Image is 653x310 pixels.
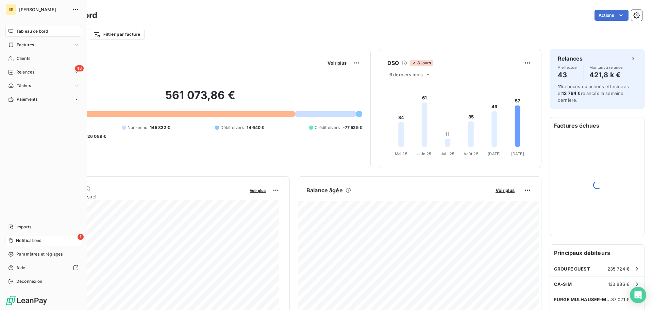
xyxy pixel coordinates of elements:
button: Voir plus [493,187,517,193]
span: Clients [17,55,30,62]
h6: Principaux débiteurs [550,245,644,261]
h6: Balance âgée [306,186,343,194]
span: 235 724 € [607,266,630,272]
span: 14 640 € [247,125,264,131]
button: Voir plus [325,60,349,66]
span: Tableau de bord [16,28,48,34]
a: Aide [5,262,81,273]
h4: 421,8 k € [589,69,624,80]
h4: 43 [558,69,578,80]
span: 1 [78,234,84,240]
span: Factures [17,42,34,48]
span: [PERSON_NAME] [19,7,68,12]
button: Voir plus [248,187,268,193]
span: Voir plus [328,60,347,66]
tspan: [DATE] [488,151,501,156]
span: À effectuer [558,65,578,69]
span: Voir plus [496,187,515,193]
span: Non-échu [128,125,147,131]
span: 11 [558,84,562,89]
h6: DSO [387,59,399,67]
span: 12 794 € [562,91,581,96]
tspan: Juin 25 [417,151,431,156]
span: relances ou actions effectuées et relancés la semaine dernière. [558,84,629,103]
span: Voir plus [250,188,266,193]
span: Tâches [17,83,31,89]
span: Débit divers [220,125,244,131]
span: Aide [16,265,26,271]
span: Crédit divers [315,125,340,131]
tspan: Mai 25 [395,151,407,156]
span: 43 [75,65,84,71]
span: Notifications [16,238,41,244]
span: GROUPE OUEST [554,266,590,272]
span: 145 822 € [150,125,170,131]
tspan: Juil. 25 [441,151,454,156]
div: SR [5,4,16,15]
h2: 561 073,86 € [38,88,362,109]
tspan: [DATE] [511,151,524,156]
h6: Factures échues [550,117,644,134]
span: Relances [16,69,34,75]
img: Logo LeanPay [5,295,48,306]
tspan: Août 25 [464,151,479,156]
div: Open Intercom Messenger [630,287,646,303]
h6: Relances [558,54,583,63]
span: -77 525 € [343,125,362,131]
span: Montant à relancer [589,65,624,69]
span: Paiements [17,96,37,102]
span: CA-SIM [554,281,572,287]
span: 133 836 € [608,281,630,287]
span: Chiffre d'affaires mensuel [38,193,245,200]
span: 37 021 € [611,297,630,302]
button: Actions [595,10,629,21]
span: 8 jours [410,60,433,66]
span: FURGE MULHAUSER-MSG [554,297,611,302]
span: Déconnexion [16,278,43,284]
span: -26 089 € [85,133,106,140]
span: 6 derniers mois [389,72,423,77]
span: Paramètres et réglages [16,251,63,257]
span: Imports [16,224,31,230]
button: Filtrer par facture [89,29,145,40]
